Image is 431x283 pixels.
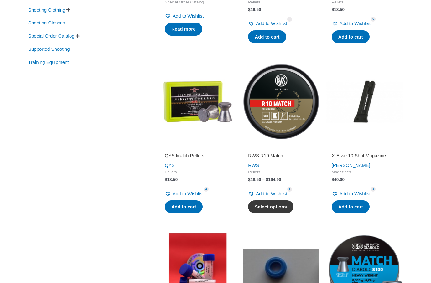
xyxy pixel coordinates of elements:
bdi: 164.90 [266,177,281,182]
a: Add to cart: “QYS Match Pellets” [165,200,203,214]
a: Add to Wishlist [165,12,204,20]
span: Add to Wishlist [256,21,287,26]
span: Add to Wishlist [173,13,204,18]
span: Pellets [165,170,231,175]
bdi: 19.50 [248,7,261,12]
a: Add to Wishlist [332,189,371,198]
span: Magazines [332,170,397,175]
span: – [262,177,265,182]
bdi: 18.50 [248,177,261,182]
a: QYS Match Pellets [165,152,231,161]
img: X-Esse 10 Shot Magazine [326,63,403,140]
a: Add to Wishlist [248,19,287,28]
h2: X-Esse 10 Shot Magazine [332,152,397,159]
span: Pellets [248,170,314,175]
a: Select options for “RWS R10 Match” [248,200,293,214]
span: $ [248,177,251,182]
a: RWS [248,162,259,168]
span: Shooting Clothing [28,5,66,15]
img: QYS Match Pellets [159,63,236,140]
iframe: Customer reviews powered by Trustpilot [332,144,397,151]
span: Shooting Glasses [28,18,66,28]
span: Add to Wishlist [340,191,371,196]
span: $ [266,177,268,182]
span:  [66,8,70,12]
span: $ [332,7,334,12]
bdi: 18.50 [165,177,178,182]
a: Training Equipment [28,59,70,64]
span: Training Equipment [28,57,70,68]
a: Supported Shooting [28,46,70,51]
span: Add to Wishlist [340,21,371,26]
span: Add to Wishlist [173,191,204,196]
span: 5 [287,17,292,22]
a: Add to Wishlist [332,19,371,28]
a: X-Esse 10 Shot Magazine [332,152,397,161]
span: 3 [371,187,376,192]
a: Add to Wishlist [165,189,204,198]
a: Shooting Clothing [28,7,66,12]
span: $ [165,177,167,182]
h2: QYS Match Pellets [165,152,231,159]
h2: RWS R10 Match [248,152,314,159]
span: $ [248,7,251,12]
span: 1 [287,187,292,192]
a: Add to Wishlist [248,189,287,198]
a: Add to cart: “QYS Olympic Pellets” [248,30,286,44]
a: Add to cart: “X-Esse 10 Shot Magazine” [332,200,370,214]
a: Add to cart: “QYS Training Pellets” [332,30,370,44]
a: Shooting Glasses [28,20,66,25]
bdi: 18.50 [332,7,345,12]
span: Supported Shooting [28,44,70,54]
span:  [76,34,80,38]
a: [PERSON_NAME] [332,162,370,168]
a: RWS R10 Match [248,152,314,161]
span: Special Order Catalog [28,31,75,41]
span: Add to Wishlist [256,191,287,196]
span: $ [332,177,334,182]
iframe: Customer reviews powered by Trustpilot [248,144,314,151]
a: Special Order Catalog [28,33,75,38]
a: Read more about “Special Order Item” [165,23,202,36]
span: 4 [204,187,209,192]
bdi: 40.00 [332,177,345,182]
img: RWS R10 Match [242,63,319,140]
span: 5 [371,17,376,22]
iframe: Customer reviews powered by Trustpilot [165,144,231,151]
a: QYS [165,162,175,168]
